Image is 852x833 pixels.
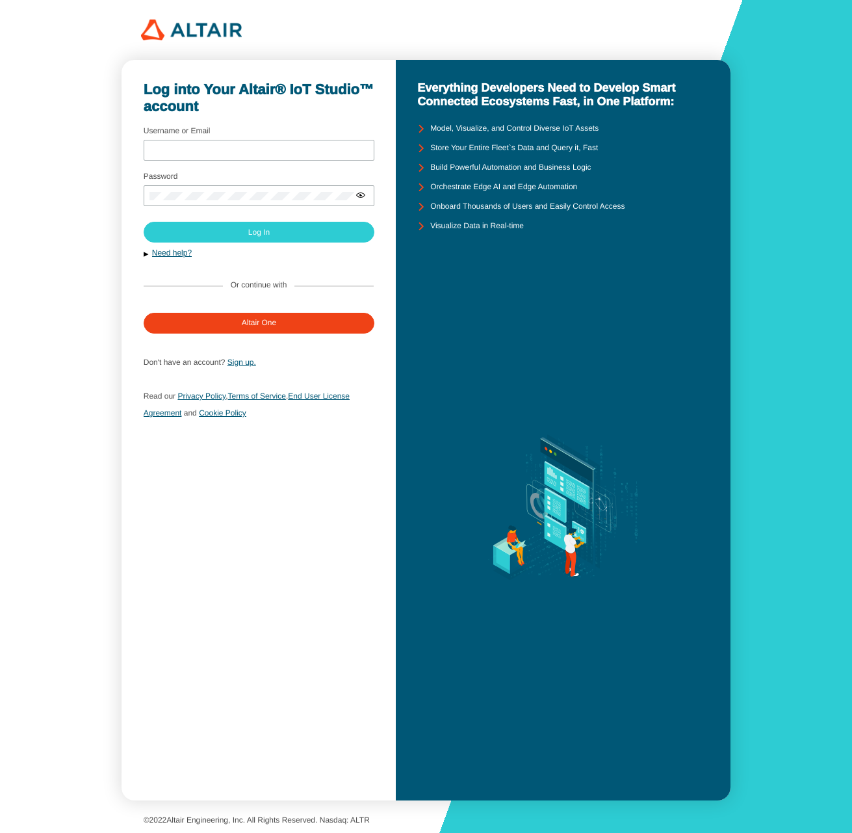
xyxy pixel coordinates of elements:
p: © Altair Engineering, Inc. All Rights Reserved. Nasdaq: ALTR [144,816,709,825]
unity-typography: Model, Visualize, and Control Diverse IoT Assets [430,124,599,133]
a: Terms of Service [228,391,286,401]
p: , , [144,388,374,421]
label: Password [144,172,178,181]
img: 320px-Altair_logo.png [141,20,242,40]
unity-typography: Onboard Thousands of Users and Easily Control Access [430,202,625,211]
a: Sign up. [227,358,256,367]
img: background.svg [469,236,658,779]
unity-typography: Store Your Entire Fleet`s Data and Query it, Fast [430,144,598,153]
label: Username or Email [144,126,211,135]
unity-typography: Visualize Data in Real-time [430,222,524,231]
button: Need help? [144,248,374,259]
unity-typography: Everything Developers Need to Develop Smart Connected Ecosystems Fast, in One Platform: [417,81,708,108]
unity-typography: Log into Your Altair® IoT Studio™ account [144,81,374,114]
label: Or continue with [231,281,287,290]
span: and [184,408,197,417]
span: Don't have an account? [144,358,226,367]
unity-typography: Orchestrate Edge AI and Edge Automation [430,183,577,192]
a: Cookie Policy [199,408,246,417]
unity-typography: Build Powerful Automation and Business Logic [430,163,591,172]
span: Read our [144,391,175,401]
a: Need help? [152,248,192,258]
span: 2022 [149,815,167,825]
a: Privacy Policy [177,391,226,401]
